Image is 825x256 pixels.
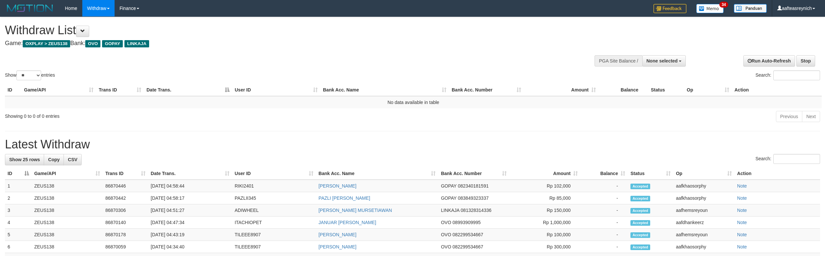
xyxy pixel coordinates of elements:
[773,154,820,164] input: Search:
[103,229,148,241] td: 86870178
[103,217,148,229] td: 86870140
[796,55,815,66] a: Stop
[599,84,648,96] th: Balance
[21,84,96,96] th: Game/API: activate to sort column ascending
[319,183,357,189] a: [PERSON_NAME]
[103,204,148,217] td: 86870306
[5,96,822,108] td: No data available in table
[232,167,316,180] th: User ID: activate to sort column ascending
[68,157,77,162] span: CSV
[5,40,544,47] h4: Game: Bank:
[673,180,734,192] td: aafkhaosorphy
[776,111,802,122] a: Previous
[737,208,747,213] a: Note
[647,58,678,64] span: None selected
[48,157,60,162] span: Copy
[144,84,232,96] th: Date Trans.: activate to sort column descending
[580,217,628,229] td: -
[452,220,481,225] span: Copy 08993909995 to clipboard
[452,232,483,237] span: Copy 082299534667 to clipboard
[509,229,580,241] td: Rp 100,000
[580,192,628,204] td: -
[630,244,650,250] span: Accepted
[441,195,456,201] span: GOPAY
[5,154,44,165] a: Show 25 rows
[737,232,747,237] a: Note
[96,84,144,96] th: Trans ID: activate to sort column ascending
[232,204,316,217] td: ADIWHEEL
[684,84,732,96] th: Op: activate to sort column ascending
[441,244,451,249] span: OVO
[449,84,524,96] th: Bank Acc. Number: activate to sort column ascending
[509,217,580,229] td: Rp 1,000,000
[719,2,728,8] span: 34
[580,167,628,180] th: Balance: activate to sort column ascending
[648,84,684,96] th: Status
[509,167,580,180] th: Amount: activate to sort column ascending
[23,40,70,47] span: OXPLAY > ZEUS138
[509,204,580,217] td: Rp 150,000
[5,24,544,37] h1: Withdraw List
[32,192,103,204] td: ZEUS138
[734,167,820,180] th: Action
[458,195,489,201] span: Copy 083849323337 to clipboard
[319,208,392,213] a: [PERSON_NAME] MURSETIAWAN
[773,70,820,80] input: Search:
[673,167,734,180] th: Op: activate to sort column ascending
[319,244,357,249] a: [PERSON_NAME]
[5,241,32,253] td: 6
[630,220,650,226] span: Accepted
[232,241,316,253] td: TILEEE8907
[32,217,103,229] td: ZEUS138
[743,55,795,66] a: Run Auto-Refresh
[5,192,32,204] td: 2
[580,204,628,217] td: -
[673,217,734,229] td: aafdhankeerz
[44,154,64,165] a: Copy
[734,4,767,13] img: panduan.png
[509,192,580,204] td: Rp 85,000
[5,217,32,229] td: 4
[9,157,40,162] span: Show 25 rows
[319,195,370,201] a: PAZLI [PERSON_NAME]
[441,220,451,225] span: OVO
[5,3,55,13] img: MOTION_logo.png
[232,217,316,229] td: ITACHIOPET
[148,229,232,241] td: [DATE] 04:43:19
[441,208,459,213] span: LINKAJA
[148,192,232,204] td: [DATE] 04:58:17
[64,154,82,165] a: CSV
[756,154,820,164] label: Search:
[103,192,148,204] td: 86870442
[630,208,650,214] span: Accepted
[509,180,580,192] td: Rp 102,000
[737,220,747,225] a: Note
[5,110,339,119] div: Showing 0 to 0 of 0 entries
[642,55,686,66] button: None selected
[595,55,642,66] div: PGA Site Balance /
[441,232,451,237] span: OVO
[124,40,149,47] span: LINKAJA
[148,217,232,229] td: [DATE] 04:47:34
[802,111,820,122] a: Next
[103,180,148,192] td: 86870446
[148,167,232,180] th: Date Trans.: activate to sort column ascending
[580,180,628,192] td: -
[5,180,32,192] td: 1
[148,180,232,192] td: [DATE] 04:58:44
[232,229,316,241] td: TILEEE8907
[458,183,489,189] span: Copy 082340181591 to clipboard
[673,241,734,253] td: aafkhaosorphy
[441,183,456,189] span: GOPAY
[232,192,316,204] td: PAZLII345
[32,229,103,241] td: ZEUS138
[319,232,357,237] a: [PERSON_NAME]
[102,40,123,47] span: GOPAY
[5,204,32,217] td: 3
[452,244,483,249] span: Copy 082299534667 to clipboard
[103,241,148,253] td: 86870059
[756,70,820,80] label: Search:
[630,196,650,201] span: Accepted
[103,167,148,180] th: Trans ID: activate to sort column ascending
[673,229,734,241] td: aafhemsreyoun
